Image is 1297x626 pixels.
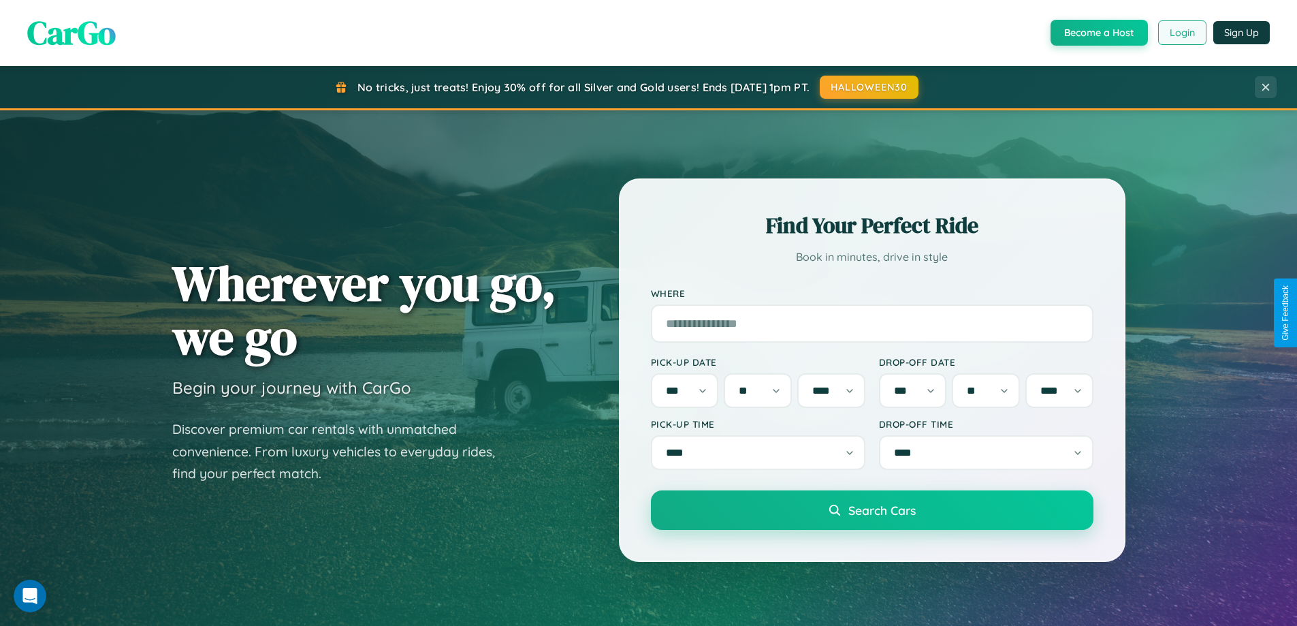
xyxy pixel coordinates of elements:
[172,256,556,364] h1: Wherever you go, we go
[651,490,1093,530] button: Search Cars
[1213,21,1270,44] button: Sign Up
[1158,20,1206,45] button: Login
[651,247,1093,267] p: Book in minutes, drive in style
[172,377,411,398] h3: Begin your journey with CarGo
[651,210,1093,240] h2: Find Your Perfect Ride
[172,418,513,485] p: Discover premium car rentals with unmatched convenience. From luxury vehicles to everyday rides, ...
[27,10,116,55] span: CarGo
[1051,20,1148,46] button: Become a Host
[651,287,1093,299] label: Where
[879,356,1093,368] label: Drop-off Date
[651,418,865,430] label: Pick-up Time
[1281,285,1290,341] div: Give Feedback
[651,356,865,368] label: Pick-up Date
[879,418,1093,430] label: Drop-off Time
[848,503,916,518] span: Search Cars
[820,76,918,99] button: HALLOWEEN30
[357,80,810,94] span: No tricks, just treats! Enjoy 30% off for all Silver and Gold users! Ends [DATE] 1pm PT.
[14,580,46,612] iframe: Intercom live chat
